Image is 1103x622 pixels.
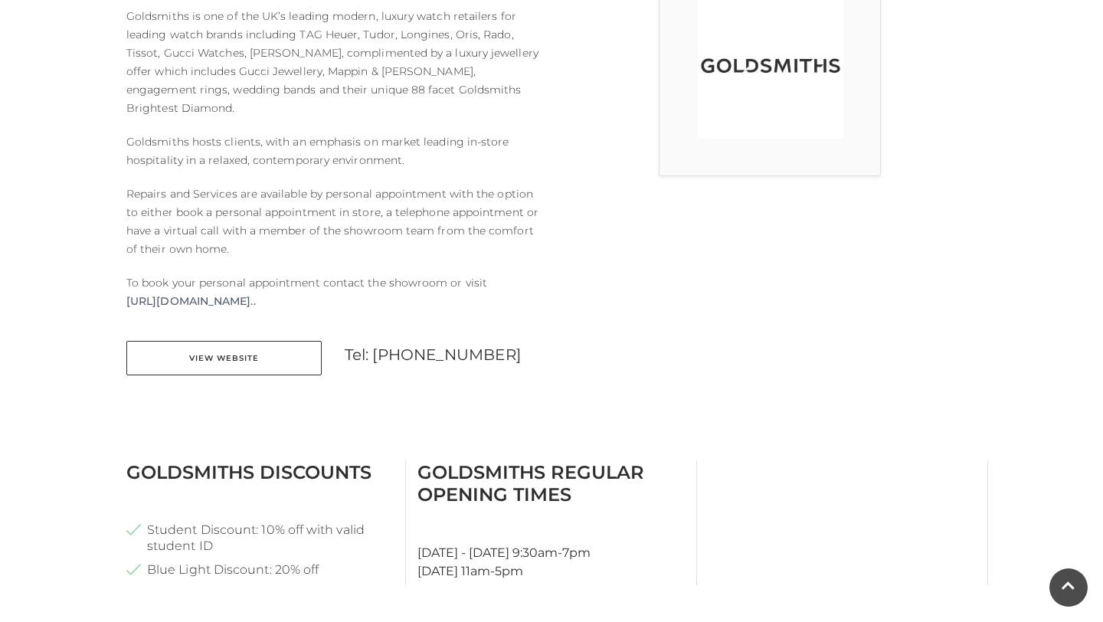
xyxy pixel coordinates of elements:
li: Student Discount: 10% off with valid student ID [126,522,394,554]
p: Goldsmiths hosts clients, with an emphasis on market leading in-store hospitality in a relaxed, c... [126,133,540,169]
p: Repairs and Services are available by personal appointment with the option to either book a perso... [126,185,540,258]
h3: Goldsmiths Discounts [126,461,394,483]
div: [DATE] - [DATE] 9:30am-7pm [DATE] 11am-5pm [406,461,697,585]
p: Goldsmiths is one of the UK’s leading modern, luxury watch retailers for leading watch brands inc... [126,7,540,117]
a: Tel: [PHONE_NUMBER] [345,345,521,364]
li: Blue Light Discount: 20% off [126,561,394,578]
p: To book your personal appointment contact the showroom or visit [126,273,540,310]
h3: Goldsmiths Regular Opening Times [417,461,685,506]
a: [URL][DOMAIN_NAME].. [126,292,256,310]
a: View Website [126,341,322,375]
